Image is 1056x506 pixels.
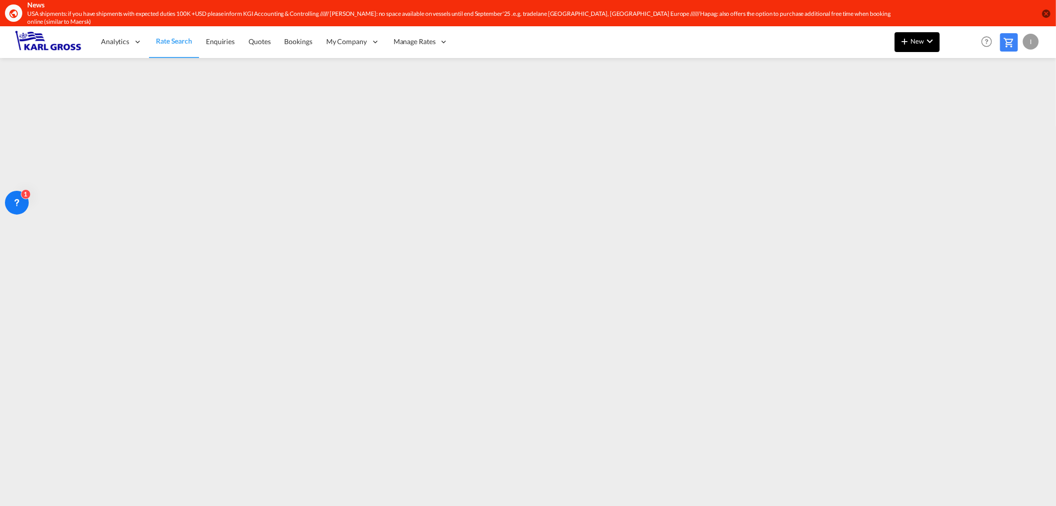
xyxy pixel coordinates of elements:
[101,37,129,47] span: Analytics
[15,31,82,53] img: 3269c73066d711f095e541db4db89301.png
[285,37,312,46] span: Bookings
[149,26,199,58] a: Rate Search
[94,26,149,58] div: Analytics
[242,26,277,58] a: Quotes
[206,37,235,46] span: Enquiries
[9,8,19,18] md-icon: icon-earth
[899,35,910,47] md-icon: icon-plus 400-fg
[394,37,436,47] span: Manage Rates
[978,33,1000,51] div: Help
[1041,8,1051,18] button: icon-close-circle
[326,37,367,47] span: My Company
[978,33,995,50] span: Help
[1023,34,1039,50] div: I
[895,32,940,52] button: icon-plus 400-fgNewicon-chevron-down
[924,35,936,47] md-icon: icon-chevron-down
[156,37,192,45] span: Rate Search
[249,37,270,46] span: Quotes
[199,26,242,58] a: Enquiries
[899,37,936,45] span: New
[387,26,455,58] div: Manage Rates
[319,26,387,58] div: My Company
[27,10,894,27] div: USA shipments: if you have shipments with expected duties 100K +USD please inform KGI Accounting ...
[278,26,319,58] a: Bookings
